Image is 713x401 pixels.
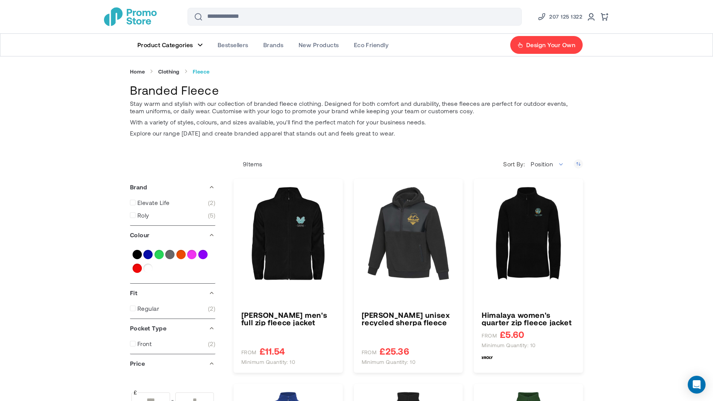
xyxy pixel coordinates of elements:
[137,212,149,219] span: Roly
[130,305,215,312] a: Regular 2
[362,311,455,326] a: Evans unisex recycled sherpa fleece
[500,330,524,339] span: £5.60
[133,250,142,259] a: Black
[241,311,335,326] a: Luciane men&#039;s full zip fleece jacket
[130,118,583,126] p: With a variety of styles, colours, and sizes available, you'll find the perfect match for your bu...
[130,82,583,98] h1: Branded Fleece
[165,250,175,259] a: Grey
[143,264,153,273] a: White
[130,100,583,115] p: Stay warm and stylish with our collection of branded fleece clothing. Designed for both comfort a...
[130,212,215,219] a: Roly 5
[263,41,284,49] span: Brands
[503,160,527,168] label: Sort By
[482,187,575,280] a: Himalaya women&#039;s quarter zip fleece jacket
[241,311,335,326] h3: [PERSON_NAME] men's full zip fleece jacket
[291,34,346,56] a: New Products
[187,250,196,259] a: Pink
[241,187,335,280] img: Luciane men's full zip fleece jacket
[346,34,396,56] a: Eco Friendly
[143,250,153,259] a: Blue
[537,12,582,21] a: Phone
[256,34,291,56] a: Brands
[527,157,568,172] span: Position
[210,34,256,56] a: Bestsellers
[193,68,210,75] strong: Fleece
[208,340,215,348] span: 2
[510,36,583,54] a: Design Your Own
[362,311,455,326] h3: [PERSON_NAME] unisex recycled sherpa fleece
[198,250,208,259] a: Purple
[260,346,285,356] span: £11.54
[241,187,335,280] a: Luciane men&#039;s full zip fleece jacket
[531,160,553,167] span: Position
[299,41,339,49] span: New Products
[574,159,583,169] a: Set Descending Direction
[176,250,186,259] a: Orange
[482,187,575,280] img: Himalaya women's quarter zip fleece jacket
[241,349,257,356] span: FROM
[104,7,157,26] a: store logo
[137,305,159,312] span: Regular
[688,376,706,394] div: Open Intercom Messenger
[133,264,142,273] a: Red
[362,359,416,365] span: Minimum quantity: 10
[130,319,215,338] div: Pocket Type
[208,199,215,206] span: 2
[208,212,215,219] span: 5
[482,311,575,326] a: Himalaya women&#039;s quarter zip fleece jacket
[243,160,247,167] span: 9
[130,68,145,75] a: Home
[189,8,207,26] button: Search
[158,68,180,75] a: Clothing
[130,199,215,206] a: Elevate Life 2
[482,342,536,349] span: Minimum quantity: 10
[130,130,583,137] p: Explore our range [DATE] and create branded apparel that stands out and feels great to wear.
[380,346,409,356] span: £25.36
[130,226,215,244] div: Colour
[154,250,164,259] a: Green
[130,340,215,348] a: Front 2
[549,12,582,21] span: 207 125 1322
[354,41,389,49] span: Eco Friendly
[137,199,170,206] span: Elevate Life
[137,340,152,348] span: Front
[362,349,377,356] span: FROM
[130,354,215,373] div: Price
[130,284,215,302] div: Fit
[234,160,263,168] p: Items
[137,41,193,49] span: Product Categories
[241,359,296,365] span: Minimum quantity: 10
[208,305,215,312] span: 2
[130,178,215,196] div: Brand
[482,332,497,339] span: FROM
[218,41,248,49] span: Bestsellers
[482,352,493,363] img: Roly
[526,41,575,49] span: Design Your Own
[130,34,210,56] a: Product Categories
[362,187,455,280] img: Evans unisex recycled sherpa fleece
[133,389,138,396] span: £
[482,311,575,326] h3: Himalaya women's quarter zip fleece jacket
[104,7,157,26] img: Promotional Merchandise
